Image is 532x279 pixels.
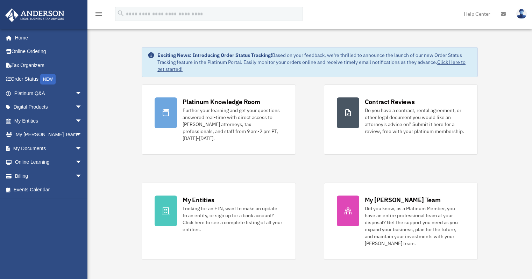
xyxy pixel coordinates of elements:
[5,100,93,114] a: Digital Productsarrow_drop_down
[324,183,478,260] a: My [PERSON_NAME] Team Did you know, as a Platinum Member, you have an entire professional team at...
[5,183,93,197] a: Events Calendar
[5,114,93,128] a: My Entitiesarrow_drop_down
[365,97,415,106] div: Contract Reviews
[5,31,89,45] a: Home
[5,45,93,59] a: Online Ordering
[94,10,103,18] i: menu
[3,8,66,22] img: Anderson Advisors Platinum Portal
[157,52,272,58] strong: Exciting News: Introducing Order Status Tracking!
[75,141,89,156] span: arrow_drop_down
[75,169,89,183] span: arrow_drop_down
[365,196,441,204] div: My [PERSON_NAME] Team
[183,205,283,233] div: Looking for an EIN, want to make an update to an entity, or sign up for a bank account? Click her...
[40,74,56,85] div: NEW
[157,59,466,72] a: Click Here to get started!
[5,169,93,183] a: Billingarrow_drop_down
[183,97,260,106] div: Platinum Knowledge Room
[365,107,465,135] div: Do you have a contract, rental agreement, or other legal document you would like an attorney's ad...
[183,107,283,142] div: Further your learning and get your questions answered real-time with direct access to [PERSON_NAM...
[157,52,472,73] div: Based on your feedback, we're thrilled to announce the launch of our new Order Status Tracking fe...
[324,85,478,155] a: Contract Reviews Do you have a contract, rental agreement, or other legal document you would like...
[75,128,89,142] span: arrow_drop_down
[5,128,93,142] a: My [PERSON_NAME] Teamarrow_drop_down
[117,9,125,17] i: search
[94,12,103,18] a: menu
[365,205,465,247] div: Did you know, as a Platinum Member, you have an entire professional team at your disposal? Get th...
[75,86,89,101] span: arrow_drop_down
[5,86,93,100] a: Platinum Q&Aarrow_drop_down
[142,183,296,260] a: My Entities Looking for an EIN, want to make an update to an entity, or sign up for a bank accoun...
[5,58,93,72] a: Tax Organizers
[75,114,89,128] span: arrow_drop_down
[5,141,93,155] a: My Documentsarrow_drop_down
[142,85,296,155] a: Platinum Knowledge Room Further your learning and get your questions answered real-time with dire...
[183,196,214,204] div: My Entities
[5,155,93,169] a: Online Learningarrow_drop_down
[75,100,89,115] span: arrow_drop_down
[5,72,93,87] a: Order StatusNEW
[75,155,89,170] span: arrow_drop_down
[516,9,527,19] img: User Pic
